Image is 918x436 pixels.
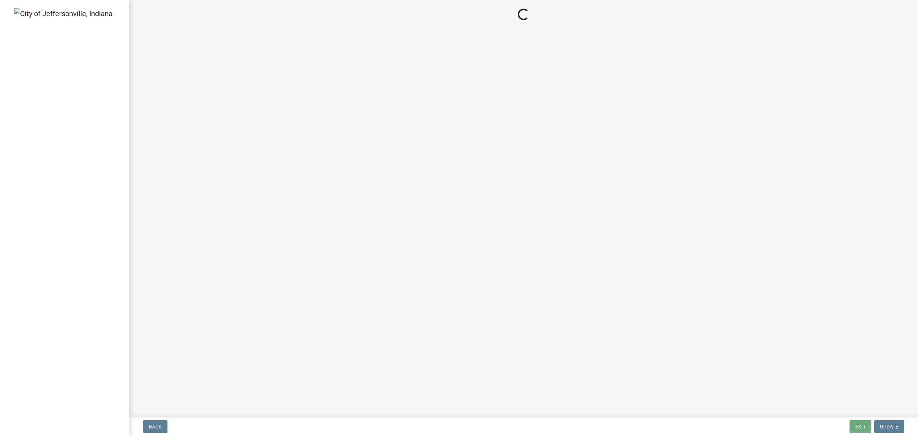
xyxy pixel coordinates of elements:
button: Update [874,420,904,433]
span: Back [149,424,162,430]
img: City of Jeffersonville, Indiana [14,8,113,19]
button: Back [143,420,167,433]
button: Exit [850,420,871,433]
span: Update [880,424,898,430]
